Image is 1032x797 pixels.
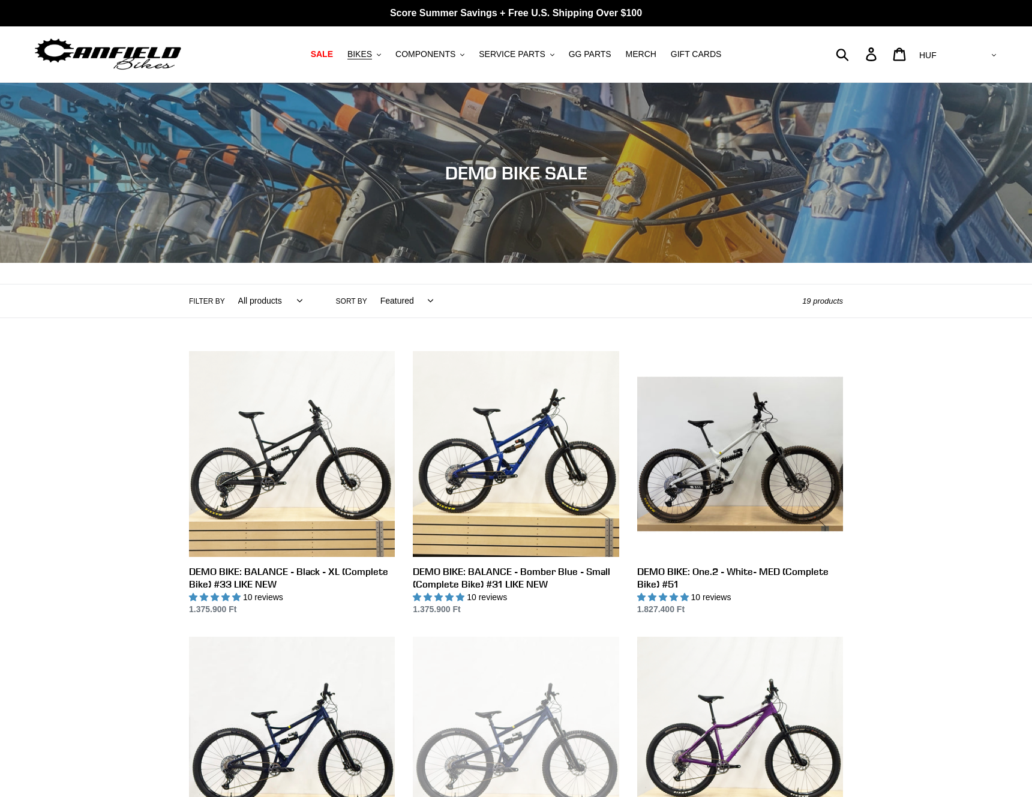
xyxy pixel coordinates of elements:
[569,49,611,59] span: GG PARTS
[389,46,470,62] button: COMPONENTS
[33,35,183,73] img: Canfield Bikes
[445,162,587,184] span: DEMO BIKE SALE
[305,46,339,62] a: SALE
[665,46,728,62] a: GIFT CARDS
[311,49,333,59] span: SALE
[347,49,372,59] span: BIKES
[473,46,560,62] button: SERVICE PARTS
[620,46,662,62] a: MERCH
[842,41,873,67] input: Search
[189,296,225,307] label: Filter by
[626,49,656,59] span: MERCH
[479,49,545,59] span: SERVICE PARTS
[563,46,617,62] a: GG PARTS
[336,296,367,307] label: Sort by
[802,296,843,305] span: 19 products
[671,49,722,59] span: GIFT CARDS
[395,49,455,59] span: COMPONENTS
[341,46,387,62] button: BIKES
